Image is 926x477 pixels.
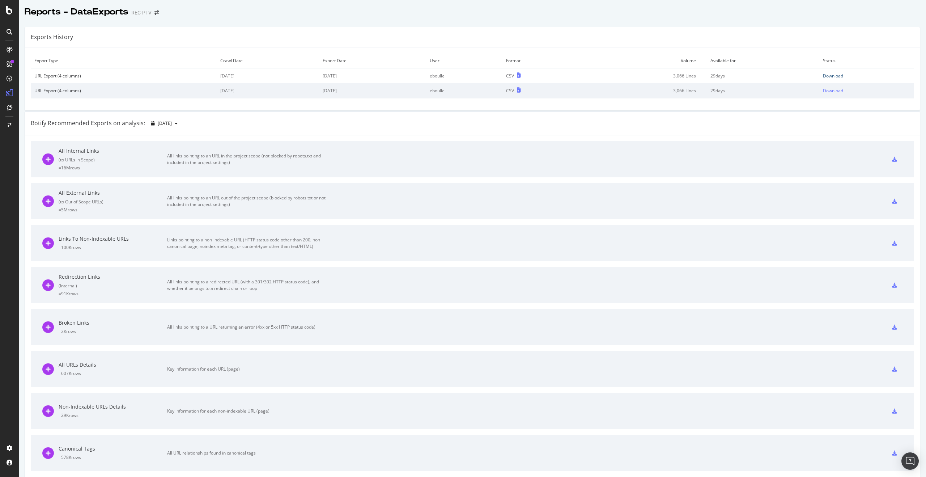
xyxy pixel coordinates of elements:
[707,68,819,84] td: 29 days
[31,53,217,68] td: Export Type
[167,237,330,250] div: Links pointing to a non-indexable URL (HTTP status code other than 200, non-canonical page, noind...
[167,450,330,456] div: All URL relationships found in canonical tags
[31,33,73,41] div: Exports History
[167,153,330,166] div: All links pointing to an URL in the project scope (not blocked by robots.txt and included in the ...
[59,370,167,376] div: = 607K rows
[59,165,167,171] div: = 16M rows
[167,279,330,292] div: All links pointing to a redirected URL (with a 301/302 HTTP status code), and whether it belongs ...
[59,361,167,368] div: All URLs Details
[892,451,897,456] div: csv-export
[823,88,843,94] div: Download
[506,88,514,94] div: CSV
[59,235,167,242] div: Links To Non-Indexable URLs
[59,189,167,197] div: All External Links
[131,9,152,16] div: REC-PTV
[59,283,167,289] div: ( Internal )
[319,68,426,84] td: [DATE]
[823,88,910,94] a: Download
[901,452,919,470] div: Open Intercom Messenger
[892,325,897,330] div: csv-export
[426,68,502,84] td: eboulle
[167,195,330,208] div: All links pointing to an URL out of the project scope (blocked by robots.txt or not included in t...
[25,6,128,18] div: Reports - DataExports
[167,366,330,372] div: Key information for each URL (page)
[502,53,578,68] td: Format
[59,273,167,280] div: Redirection Links
[154,10,159,15] div: arrow-right-arrow-left
[892,409,897,414] div: csv-export
[319,53,426,68] td: Export Date
[59,147,167,155] div: All Internal Links
[707,83,819,98] td: 29 days
[167,324,330,330] div: All links pointing to a URL returning an error (4xx or 5xx HTTP status code)
[59,199,167,205] div: ( to Out of Scope URLs )
[426,83,502,98] td: eboulle
[823,73,843,79] div: Download
[59,454,167,460] div: = 578K rows
[34,88,213,94] div: URL Export (4 columns)
[217,53,319,68] td: Crawl Date
[59,244,167,250] div: = 100K rows
[59,445,167,452] div: Canonical Tags
[31,119,145,127] div: Botify Recommended Exports on analysis:
[823,73,910,79] a: Download
[578,83,707,98] td: 3,066 Lines
[319,83,426,98] td: [DATE]
[578,53,707,68] td: Volume
[167,408,330,414] div: Key information for each non-indexable URL (page)
[59,319,167,326] div: Broken Links
[892,367,897,372] div: csv-export
[59,207,167,213] div: = 5M rows
[217,83,319,98] td: [DATE]
[59,412,167,418] div: = 29K rows
[34,73,213,79] div: URL Export (4 columns)
[892,241,897,246] div: csv-export
[59,403,167,410] div: Non-Indexable URLs Details
[59,291,167,297] div: = 91K rows
[578,68,707,84] td: 3,066 Lines
[892,157,897,162] div: csv-export
[59,328,167,334] div: = 2K rows
[506,73,514,79] div: CSV
[158,120,172,126] span: 2025 Sep. 30th
[59,157,167,163] div: ( to URLs in Scope )
[892,283,897,288] div: csv-export
[892,199,897,204] div: csv-export
[426,53,502,68] td: User
[707,53,819,68] td: Available for
[819,53,914,68] td: Status
[217,68,319,84] td: [DATE]
[148,118,180,129] button: [DATE]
